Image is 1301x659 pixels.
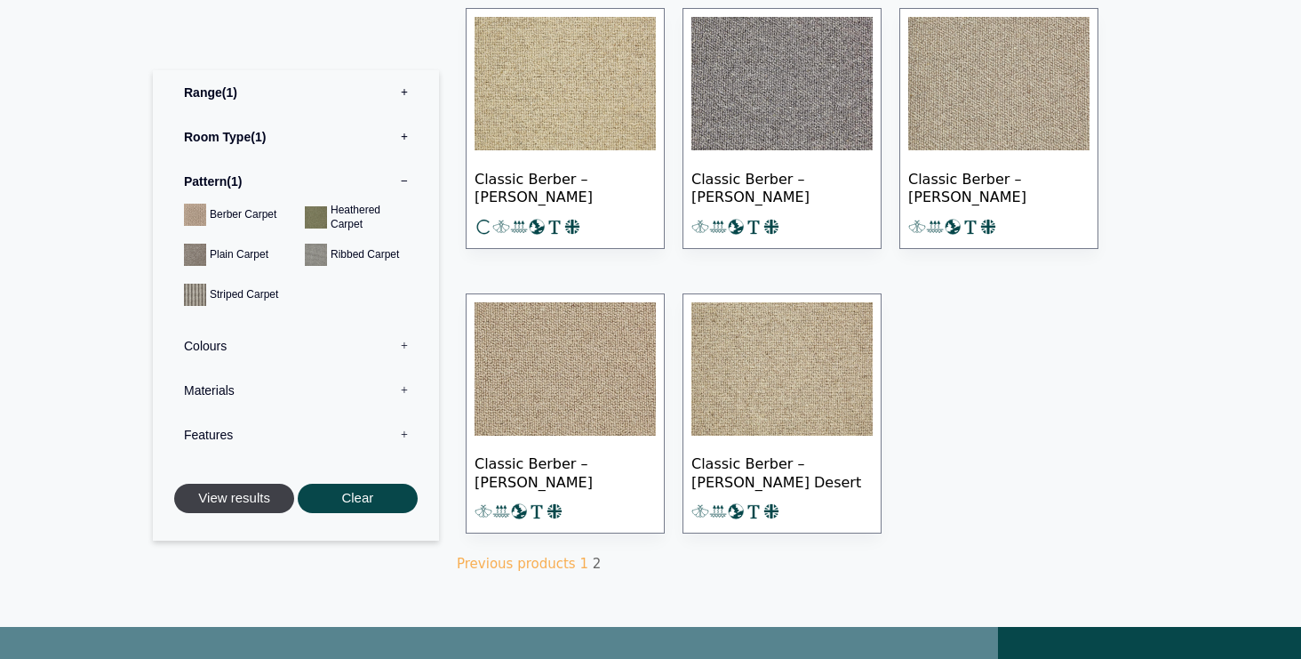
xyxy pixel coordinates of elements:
label: Features [166,413,426,457]
a: Classic Berber – [PERSON_NAME] [466,8,665,249]
img: Classic Berber - Juliet Dune [475,302,656,436]
span: 1 [227,174,242,189]
a: Classic Berber - Juliet Limestone Classic Berber – [PERSON_NAME] [899,8,1098,249]
label: Room Type [166,115,426,159]
label: Colours [166,324,426,368]
label: Range [166,70,426,115]
img: Classic Berber - Juliet Limestone [908,17,1089,150]
span: Classic Berber – [PERSON_NAME] [475,440,656,502]
button: View results [174,484,294,513]
a: Page 1 [579,556,588,572]
label: Pattern [166,159,426,204]
span: Page 2 [593,556,602,572]
img: Classic Berber - Juliet Anvil [691,17,873,150]
img: Classic Berber - Juliet Desert [691,302,873,436]
span: Classic Berber – [PERSON_NAME] [691,156,873,218]
a: Classic Berber - Juliet Dune Classic Berber – [PERSON_NAME] [466,293,665,534]
a: Classic Berber - Juliet Desert Classic Berber – [PERSON_NAME] Desert [682,293,882,534]
label: Materials [166,368,426,413]
span: 1 [251,130,266,144]
span: Classic Berber – [PERSON_NAME] Desert [691,440,873,502]
span: Classic Berber – [PERSON_NAME] [908,156,1089,218]
span: 1 [222,85,237,100]
button: Clear [298,484,418,513]
a: Classic Berber - Juliet Anvil Classic Berber – [PERSON_NAME] [682,8,882,249]
span: Classic Berber – [PERSON_NAME] [475,156,656,218]
a: Previous products [457,556,576,572]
